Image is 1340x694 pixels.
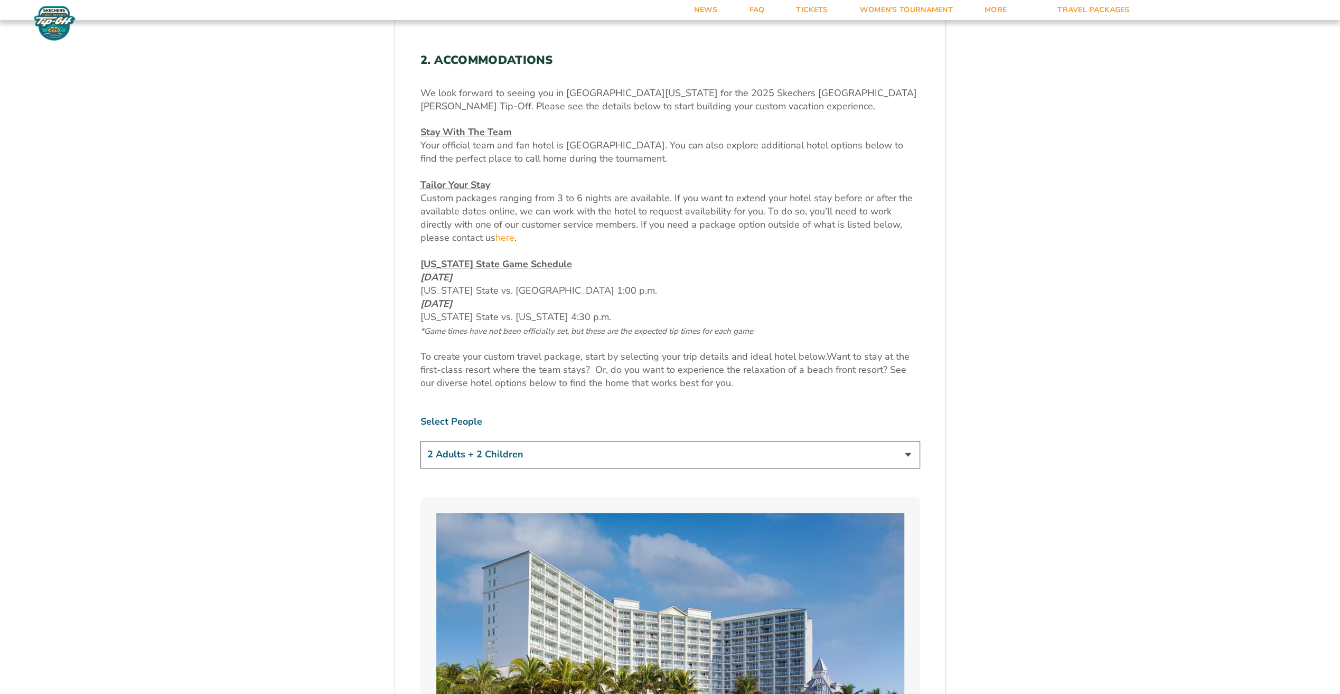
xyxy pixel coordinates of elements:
[420,326,753,336] span: *Game times have not been officially set, but these are the expected tip times for each game
[420,297,452,310] em: [DATE]
[420,87,920,113] p: We look forward to seeing you in [GEOGRAPHIC_DATA][US_STATE] for the 2025 Skechers [GEOGRAPHIC_DA...
[420,179,490,191] u: Tailor Your Stay
[32,5,78,41] img: Fort Myers Tip-Off
[420,271,452,284] em: [DATE]
[420,350,827,363] span: To create your custom travel package, start by selecting your trip details and ideal hotel below.
[420,126,512,138] u: Stay With The Team
[420,415,920,428] label: Select People
[420,139,903,165] span: Your official team and fan hotel is [GEOGRAPHIC_DATA]. You can also explore additional hotel opti...
[495,231,514,245] a: here
[420,258,572,270] span: [US_STATE] State Game Schedule
[420,271,753,337] span: [US_STATE] State vs. [GEOGRAPHIC_DATA] 1:00 p.m. [US_STATE] State vs. [US_STATE] 4:30 p.m.
[420,350,920,390] p: Want to stay at the first-class resort where the team stays? Or, do you want to experience the re...
[514,231,517,244] span: .
[420,192,913,245] span: Custom packages ranging from 3 to 6 nights are available. If you want to extend your hotel stay b...
[420,53,920,67] h2: 2. Accommodations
